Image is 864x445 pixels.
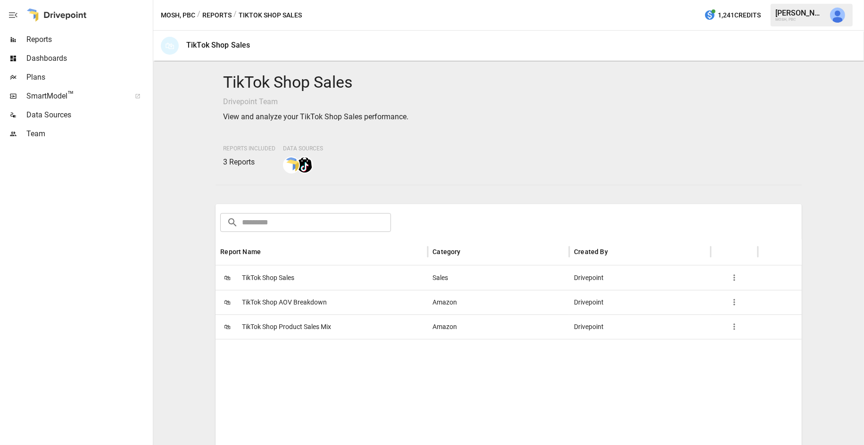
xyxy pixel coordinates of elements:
[830,8,845,23] img: Jeff Gamsey
[428,265,569,290] div: Sales
[283,145,323,152] span: Data Sources
[432,248,460,255] div: Category
[428,290,569,314] div: Amazon
[67,89,74,101] span: ™
[220,295,234,309] span: 🛍
[161,37,179,55] div: 🛍
[462,245,475,258] button: Sort
[775,17,824,22] div: MOSH, PBC
[824,2,851,28] button: Jeff Gamsey
[220,271,234,285] span: 🛍
[242,266,294,290] span: TikTok Shop Sales
[161,9,195,21] button: MOSH, PBC
[26,72,151,83] span: Plans
[569,290,711,314] div: Drivepoint
[223,73,794,92] h4: TikTok Shop Sales
[223,157,275,168] p: 3 Reports
[242,290,327,314] span: TikTok Shop AOV Breakdown
[700,7,764,24] button: 1,241Credits
[609,245,622,258] button: Sort
[297,157,312,173] img: tiktok
[718,9,761,21] span: 1,241 Credits
[197,9,200,21] div: /
[242,315,331,339] span: TikTok Shop Product Sales Mix
[223,111,794,123] p: View and analyze your TikTok Shop Sales performance.
[574,248,608,255] div: Created By
[26,53,151,64] span: Dashboards
[220,320,234,334] span: 🛍
[186,41,250,49] div: TikTok Shop Sales
[26,128,151,140] span: Team
[569,314,711,339] div: Drivepoint
[26,34,151,45] span: Reports
[220,248,261,255] div: Report Name
[26,109,151,121] span: Data Sources
[262,245,275,258] button: Sort
[26,91,125,102] span: SmartModel
[284,157,299,173] img: smart model
[233,9,237,21] div: /
[202,9,232,21] button: Reports
[775,8,824,17] div: [PERSON_NAME]
[223,96,794,107] p: Drivepoint Team
[223,145,275,152] span: Reports Included
[569,265,711,290] div: Drivepoint
[428,314,569,339] div: Amazon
